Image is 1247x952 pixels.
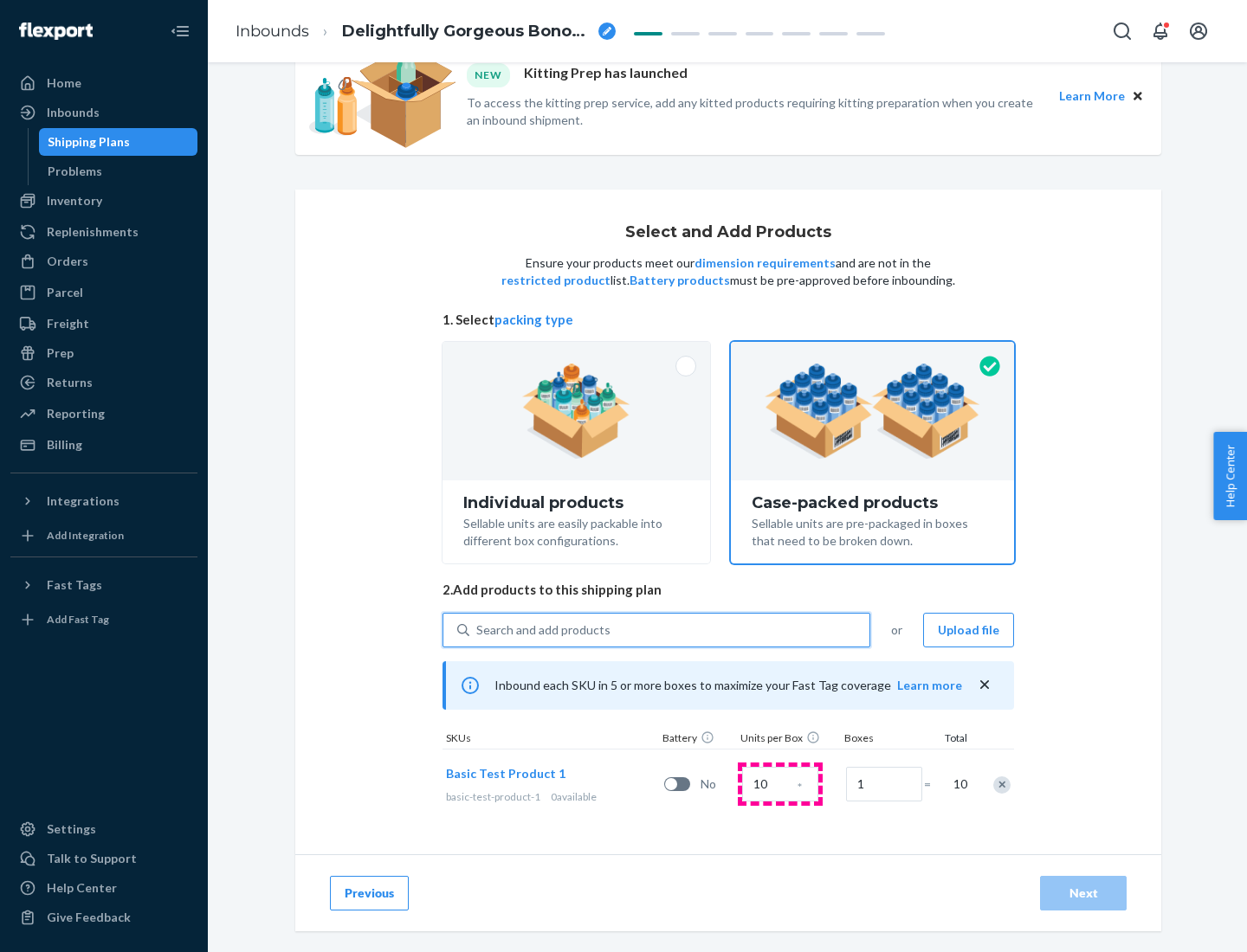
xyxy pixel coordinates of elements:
[330,876,409,910] button: Previous
[443,311,1014,329] span: 1. Select
[1105,14,1140,48] button: Open Search Box
[1055,884,1112,902] div: Next
[891,621,902,639] span: or
[47,879,117,897] div: Help Center
[39,158,198,185] a: Problems
[501,272,611,289] button: restricted product
[10,339,197,367] a: Prep
[443,661,1014,710] div: Inbound each SKU in 5 or more boxes to maximize your Fast Tag coverage
[897,677,962,694] button: Learn more
[443,730,659,749] div: SKUs
[1213,432,1247,520] button: Help Center
[1059,87,1125,106] button: Learn More
[923,613,1014,647] button: Upload file
[163,14,197,48] button: Close Navigation
[47,492,120,510] div: Integrations
[10,487,197,515] button: Integrations
[659,730,737,749] div: Battery
[47,612,109,627] div: Add Fast Tag
[19,23,93,40] img: Flexport logo
[10,400,197,428] a: Reporting
[1181,14,1216,48] button: Open account menu
[10,571,197,599] button: Fast Tags
[47,104,100,121] div: Inbounds
[630,272,730,289] button: Battery products
[625,224,831,241] h1: Select and Add Products
[752,494,993,511] div: Case-packed products
[446,766,565,781] span: Basic Test Product 1
[695,254,836,272] button: dimension requirements
[467,63,510,87] div: NEW
[765,363,980,459] img: case-pack.59cecea509d18c883b923b81aeac6d0b.png
[10,248,197,275] a: Orders
[47,576,102,594] div: Fast Tags
[10,874,197,902] a: Help Center
[47,436,82,453] div: Billing
[47,344,74,362] div: Prep
[524,63,688,87] p: Kitting Prep has launched
[47,405,105,422] div: Reporting
[10,279,197,306] a: Parcel
[47,528,124,543] div: Add Integration
[443,581,1014,599] span: 2. Add products to this shipping plan
[950,775,967,793] span: 10
[222,6,630,57] ol: breadcrumbs
[47,192,102,209] div: Inventory
[10,187,197,215] a: Inventory
[701,775,735,793] span: No
[752,511,993,550] div: Sellable units are pre-packaged in boxes that need to be broken down.
[494,311,573,329] button: packing type
[742,767,818,801] input: Case Quantity
[500,254,957,289] p: Ensure your products meet our and are not in the list. must be pre-approved before inbounding.
[236,22,309,41] a: Inbounds
[841,730,927,749] div: Boxes
[47,315,89,332] div: Freight
[10,904,197,931] button: Give Feedback
[446,765,565,782] button: Basic Test Product 1
[47,223,139,241] div: Replenishments
[47,909,131,926] div: Give Feedback
[39,128,198,156] a: Shipping Plans
[1128,87,1147,106] button: Close
[48,163,102,180] div: Problems
[47,850,137,867] div: Talk to Support
[10,522,197,550] a: Add Integration
[522,363,630,459] img: individual-pack.facf35554cb0f1810c75b2bd6df2d64e.png
[924,775,941,793] span: =
[976,676,993,694] button: close
[993,776,1011,794] div: Remove Item
[463,494,689,511] div: Individual products
[10,99,197,126] a: Inbounds
[10,431,197,459] a: Billing
[342,21,591,43] span: Delightfully Gorgeous Bonobo
[47,820,96,838] div: Settings
[467,94,1043,129] p: To access the kitting prep service, add any kitted products requiring kitting preparation when yo...
[1040,876,1127,910] button: Next
[47,74,81,92] div: Home
[10,815,197,843] a: Settings
[47,284,83,301] div: Parcel
[927,730,971,749] div: Total
[737,730,841,749] div: Units per Box
[551,790,597,803] span: 0 available
[10,369,197,396] a: Returns
[846,767,922,801] input: Number of boxes
[10,845,197,872] a: Talk to Support
[463,511,689,550] div: Sellable units are easily packable into different box configurations.
[476,621,611,639] div: Search and add products
[48,133,130,151] div: Shipping Plans
[10,69,197,97] a: Home
[10,310,197,338] a: Freight
[10,606,197,634] a: Add Fast Tag
[47,374,93,391] div: Returns
[10,218,197,246] a: Replenishments
[1143,14,1178,48] button: Open notifications
[446,790,540,803] span: basic-test-product-1
[47,253,88,270] div: Orders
